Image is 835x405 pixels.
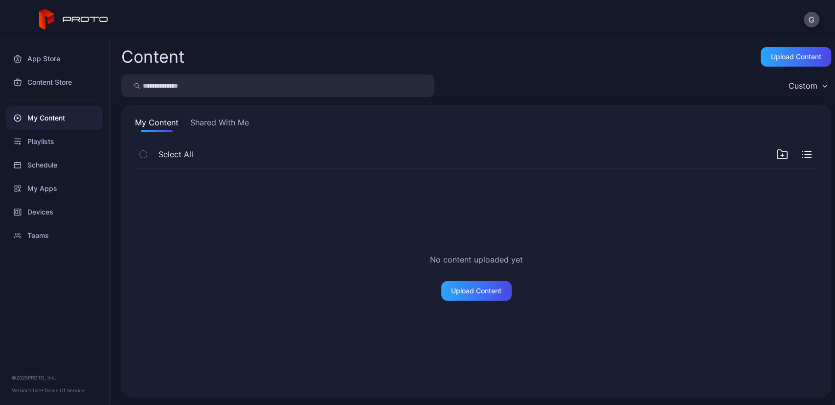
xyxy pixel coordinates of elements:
[430,254,523,265] h2: No content uploaded yet
[12,387,44,393] span: Version 1.13.1 •
[12,374,97,381] div: © 2025 PROTO, Inc.
[6,130,103,153] a: Playlists
[44,387,85,393] a: Terms Of Service
[6,106,103,130] a: My Content
[6,71,103,94] a: Content Store
[6,224,103,247] a: Teams
[6,47,103,71] a: App Store
[441,281,512,301] button: Upload Content
[188,117,251,132] button: Shared With Me
[784,74,831,97] button: Custom
[804,12,819,27] button: G
[121,48,184,65] div: Content
[133,117,181,132] button: My Content
[761,47,831,67] button: Upload Content
[158,148,193,160] span: Select All
[6,200,103,224] a: Devices
[6,177,103,200] a: My Apps
[451,287,501,295] div: Upload Content
[6,153,103,177] a: Schedule
[771,53,821,61] div: Upload Content
[789,81,817,91] div: Custom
